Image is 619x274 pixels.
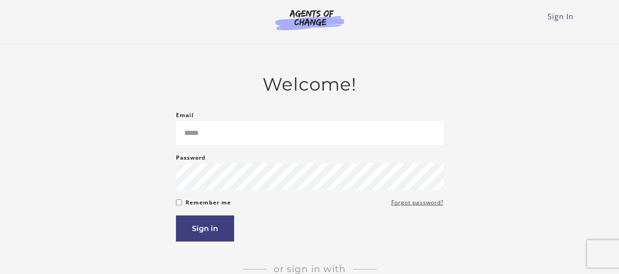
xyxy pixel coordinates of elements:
label: Remember me [186,197,231,208]
label: Email [176,110,194,121]
button: Sign in [176,215,234,242]
img: Agents of Change Logo [266,9,354,30]
a: Sign In [548,11,574,21]
label: Password [176,152,206,163]
a: Forgot password? [391,197,444,208]
h2: Welcome! [176,74,444,95]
